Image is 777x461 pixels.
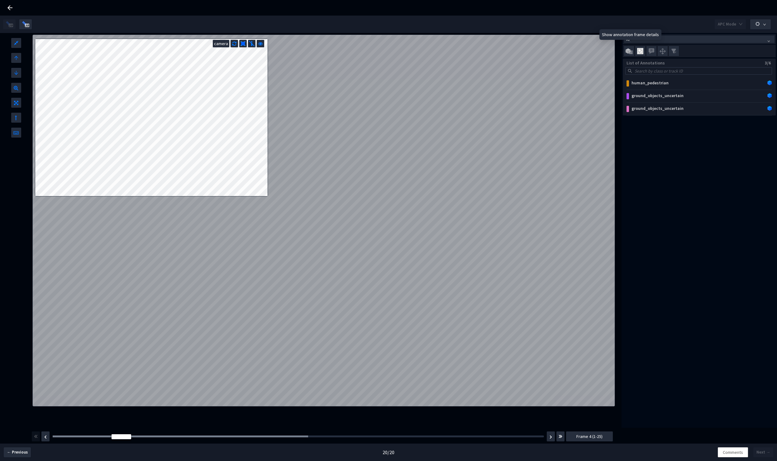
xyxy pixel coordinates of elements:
[750,19,771,29] button: down
[753,447,773,457] button: Next →
[715,19,746,29] button: APC Modedown
[767,80,772,85] img: Annotation
[241,41,245,46] img: svg+xml;base64,PHN2ZyB3aWR0aD0iMTYiIGhlaWdodD0iMTYiIHZpZXdCb3g9IjAgMCAxNiAxNiIgZmlsbD0ibm9uZSIgeG...
[629,80,743,86] div: human_pedestrian
[627,60,665,66] div: List of Annotations
[626,36,772,43] span: Id
[629,92,743,99] div: ground_objects_uncertain
[629,105,743,111] div: ground_objects_uncertain
[383,449,394,456] div: 20 / 20
[718,447,748,457] button: Comments
[767,106,772,111] img: Annotation
[628,69,632,73] span: search
[671,49,676,54] img: svg+xml;base64,PHN2ZyB4bWxucz0iaHR0cDovL3d3dy53My5vcmcvMjAwMC9zdmciIHdpZHRoPSIxNiIgaGVpZ2h0PSIxNi...
[559,433,562,440] img: svg+xml;base64,PHN2ZyBhcmlhLWhpZGRlbj0idHJ1ZSIgZm9jdXNhYmxlPSJmYWxzZSIgZGF0YS1wcmVmaXg9ImZhcyIgZG...
[249,40,255,47] img: svg+xml;base64,PHN2ZyB3aWR0aD0iMjAiIGhlaWdodD0iMjAiIHZpZXdCb3g9IjAgMCAyMCAyMCIgZmlsbD0ibm9uZSIgeG...
[599,29,661,40] div: Show annotation frame details
[566,431,613,441] button: Frame 4 (1-25)
[767,93,772,98] img: Annotation
[648,47,655,55] img: svg+xml;base64,PHN2ZyB3aWR0aD0iMjQiIGhlaWdodD0iMjQiIHZpZXdCb3g9IjAgMCAyNCAyNCIgZmlsbD0ibm9uZSIgeG...
[723,449,743,456] span: Comments
[765,60,771,66] div: 3/6
[659,47,666,55] img: svg+xml;base64,PHN2ZyB3aWR0aD0iMjQiIGhlaWdodD0iMjUiIHZpZXdCb3g9IjAgMCAyNCAyNSIgZmlsbD0ibm9uZSIgeG...
[213,40,229,47] div: camera
[633,68,770,74] input: Search by class or track ID
[550,435,552,439] img: svg+xml;base64,PHN2ZyBhcmlhLWhpZGRlbj0idHJ1ZSIgZm9jdXNhYmxlPSJmYWxzZSIgZGF0YS1wcmVmaXg9ImZhcyIgZG...
[623,77,776,115] div: grid
[763,23,766,26] span: down
[626,48,633,54] img: svg+xml;base64,PHN2ZyB3aWR0aD0iMjMiIGhlaWdodD0iMTkiIHZpZXdCb3g9IjAgMCAyMyAxOSIgZmlsbD0ibm9uZSIgeG...
[576,433,603,440] span: Frame 4 (1-25)
[637,48,643,54] img: svg+xml;base64,PHN2ZyB3aWR0aD0iMjAiIGhlaWdodD0iMjEiIHZpZXdCb3g9IjAgMCAyMCAyMSIgZmlsbD0ibm9uZSIgeG...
